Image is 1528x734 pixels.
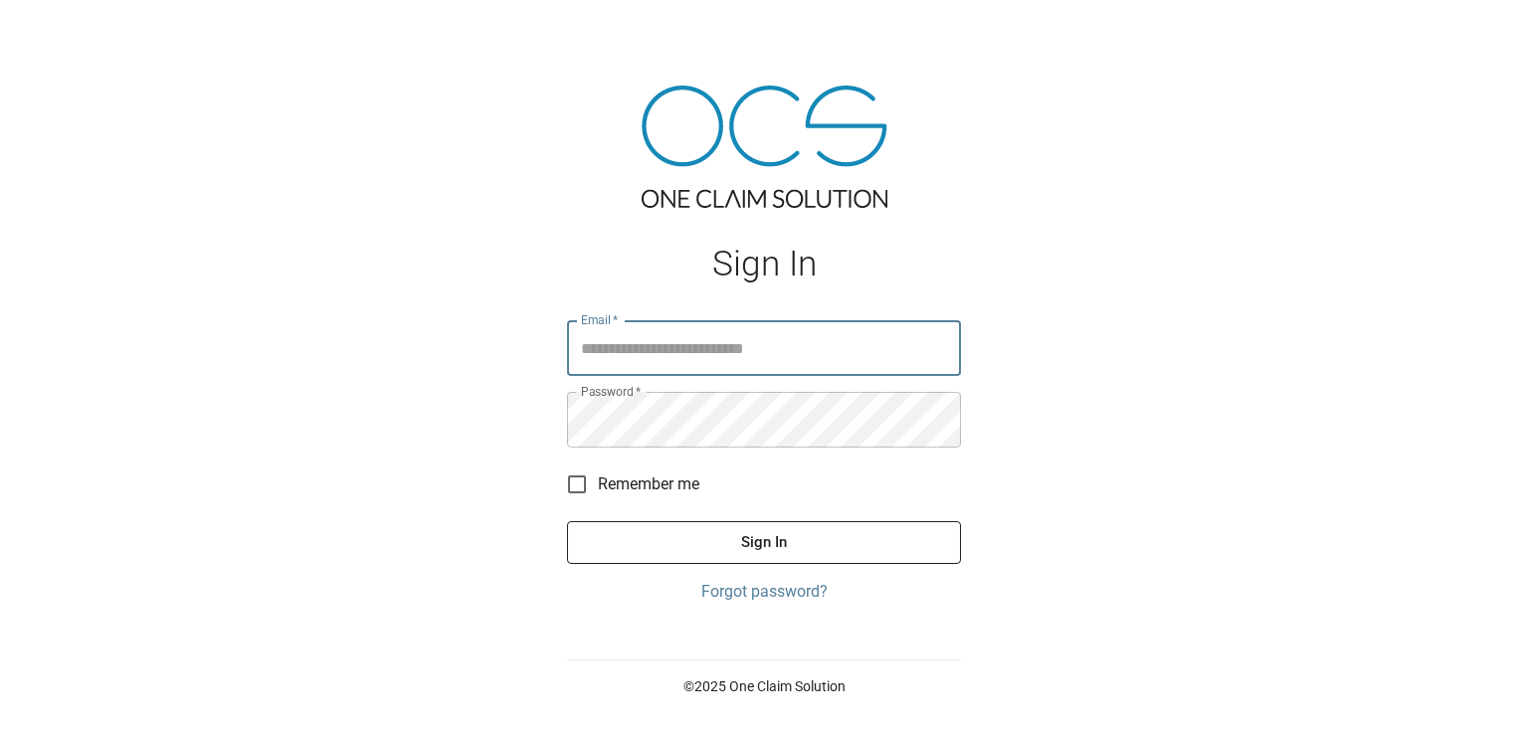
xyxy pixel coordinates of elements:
[567,676,961,696] p: © 2025 One Claim Solution
[581,311,619,328] label: Email
[642,86,887,208] img: ocs-logo-tra.png
[581,383,641,400] label: Password
[567,580,961,604] a: Forgot password?
[598,472,699,496] span: Remember me
[24,12,103,52] img: ocs-logo-white-transparent.png
[567,244,961,284] h1: Sign In
[567,521,961,563] button: Sign In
